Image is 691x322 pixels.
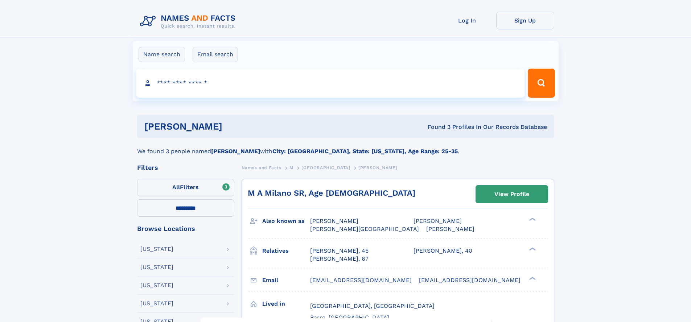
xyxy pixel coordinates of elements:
[211,148,260,155] b: [PERSON_NAME]
[310,247,369,255] a: [PERSON_NAME], 45
[137,164,234,171] div: Filters
[140,301,173,306] div: [US_STATE]
[137,225,234,232] div: Browse Locations
[358,165,397,170] span: [PERSON_NAME]
[137,12,242,31] img: Logo Names and Facts
[137,179,234,196] label: Filters
[140,282,173,288] div: [US_STATE]
[310,225,419,232] span: [PERSON_NAME][GEOGRAPHIC_DATA]
[494,186,529,203] div: View Profile
[496,12,554,29] a: Sign Up
[301,165,350,170] span: [GEOGRAPHIC_DATA]
[527,217,536,222] div: ❯
[140,264,173,270] div: [US_STATE]
[426,225,474,232] span: [PERSON_NAME]
[262,274,310,286] h3: Email
[144,122,325,131] h1: [PERSON_NAME]
[262,245,310,257] h3: Relatives
[476,186,548,203] a: View Profile
[310,302,435,309] span: [GEOGRAPHIC_DATA], [GEOGRAPHIC_DATA]
[528,69,555,98] button: Search Button
[139,47,185,62] label: Name search
[172,184,180,191] span: All
[310,314,389,321] span: Barre, [GEOGRAPHIC_DATA]
[193,47,238,62] label: Email search
[419,277,521,284] span: [EMAIL_ADDRESS][DOMAIN_NAME]
[527,246,536,251] div: ❯
[414,217,462,224] span: [PERSON_NAME]
[242,163,281,172] a: Names and Facts
[310,277,412,284] span: [EMAIL_ADDRESS][DOMAIN_NAME]
[136,69,525,98] input: search input
[262,215,310,227] h3: Also known as
[289,163,293,172] a: M
[137,138,554,156] div: We found 3 people named with .
[310,255,369,263] a: [PERSON_NAME], 67
[310,217,358,224] span: [PERSON_NAME]
[262,298,310,310] h3: Lived in
[414,247,472,255] a: [PERSON_NAME], 40
[248,188,415,197] a: M A Milano SR, Age [DEMOGRAPHIC_DATA]
[289,165,293,170] span: M
[527,276,536,281] div: ❯
[325,123,547,131] div: Found 3 Profiles In Our Records Database
[301,163,350,172] a: [GEOGRAPHIC_DATA]
[438,12,496,29] a: Log In
[140,246,173,252] div: [US_STATE]
[272,148,458,155] b: City: [GEOGRAPHIC_DATA], State: [US_STATE], Age Range: 25-35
